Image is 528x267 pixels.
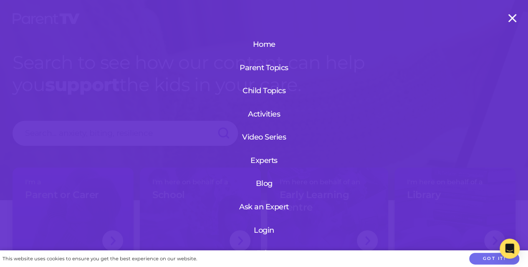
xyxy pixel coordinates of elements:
a: Child Topics [235,80,293,102]
a: Parent Topics [235,57,293,79]
a: Home [235,33,293,55]
div: Open Intercom Messenger [500,239,520,259]
a: Blog [235,173,293,194]
a: Login [214,219,314,241]
a: Experts [235,150,293,171]
div: This website uses cookies to ensure you get the best experience on our website. [3,254,197,263]
a: Join [214,242,314,264]
a: Activities [235,103,293,125]
button: Got it! [469,253,519,265]
a: Video Series [235,126,293,148]
a: Ask an Expert [235,196,293,218]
